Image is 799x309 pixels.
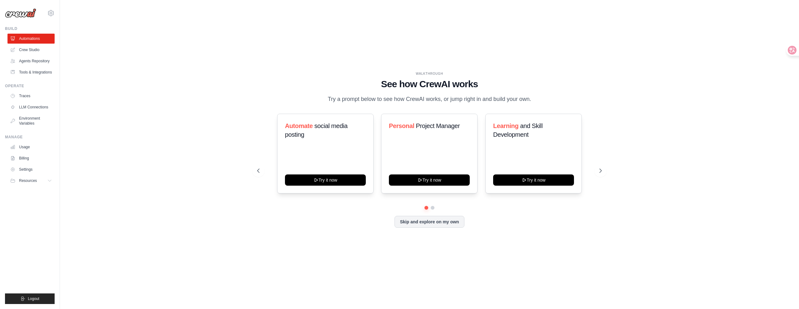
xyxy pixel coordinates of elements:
[768,279,799,309] div: 聊天小组件
[5,26,55,31] div: Build
[5,135,55,140] div: Manage
[493,174,574,186] button: Try it now
[285,174,366,186] button: Try it now
[7,91,55,101] a: Traces
[285,122,348,138] span: social media posting
[7,164,55,174] a: Settings
[389,174,470,186] button: Try it now
[5,8,36,18] img: Logo
[7,142,55,152] a: Usage
[7,56,55,66] a: Agents Repository
[7,67,55,77] a: Tools & Integrations
[7,34,55,44] a: Automations
[768,279,799,309] iframe: Chat Widget
[19,178,37,183] span: Resources
[389,122,414,129] span: Personal
[7,153,55,163] a: Billing
[395,216,464,228] button: Skip and explore on my own
[7,45,55,55] a: Crew Studio
[285,122,313,129] span: Automate
[493,122,518,129] span: Learning
[7,102,55,112] a: LLM Connections
[257,71,602,76] div: WALKTHROUGH
[325,95,534,104] p: Try a prompt below to see how CrewAI works, or jump right in and build your own.
[7,113,55,128] a: Environment Variables
[7,176,55,186] button: Resources
[28,296,39,301] span: Logout
[5,293,55,304] button: Logout
[5,83,55,88] div: Operate
[493,122,542,138] span: and Skill Development
[416,122,460,129] span: Project Manager
[257,78,602,90] h1: See how CrewAI works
